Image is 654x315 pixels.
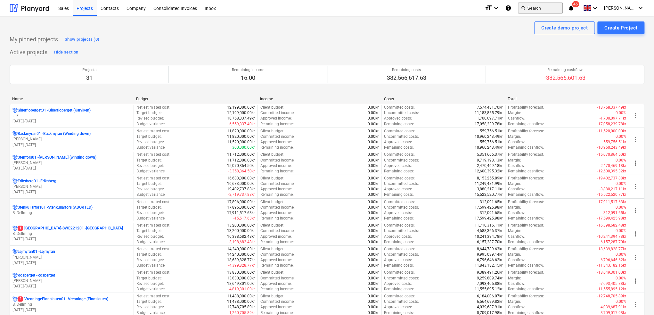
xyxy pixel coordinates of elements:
p: Target budget : [136,110,161,116]
button: Show projects (0) [63,34,101,45]
p: Lejmyran01 - Lejmyran [18,249,55,254]
p: 2,470,469.18kr [477,163,503,169]
p: Budget variance : [136,192,165,197]
p: 11,820,000.00kr [227,128,255,134]
div: Stenfors01 -[PERSON_NAME] (winding down)[PERSON_NAME][DATE]-[DATE] [12,155,131,171]
div: Project has multi currencies enabled [12,108,18,113]
p: [DATE] - [DATE] [12,189,131,195]
p: Committed costs : [384,223,415,228]
p: Approved income : [260,210,292,216]
div: Lejmyran01 -Lejmyran[PERSON_NAME][DATE]-[DATE] [12,249,131,265]
span: more_vert [632,183,639,190]
p: Margin : [508,181,521,187]
p: 18,758,337.49kr [227,116,255,121]
p: Cashflow : [508,187,525,192]
p: Committed income : [260,110,295,116]
div: 1[GEOGRAPHIC_DATA]-SWE221201 -[GEOGRAPHIC_DATA]B. Dellming[DATE]-[DATE] [12,226,131,242]
p: -16,398,682.48kr [597,223,626,228]
p: 15,522,520.77kr [475,192,503,197]
div: Project has multi currencies enabled [12,178,18,184]
p: 9,995,039.14kr [477,252,503,257]
p: 12,199,000.00kr [227,110,255,116]
p: 6,157,287.70kr [477,239,503,245]
p: -15,517.63kr [233,216,255,221]
span: 2 [18,296,23,302]
p: 11,710,316.11kr [475,223,503,228]
p: Profitability forecast : [508,128,544,134]
p: Committed costs : [384,128,415,134]
p: 0.00kr [368,139,379,145]
p: 11,820,000.00kr [227,134,255,139]
p: Target budget : [136,181,161,187]
span: more_vert [632,206,639,214]
p: 0.00kr [368,110,379,116]
p: 13,200,000.00kr [227,223,255,228]
p: Profitability forecast : [508,246,544,252]
p: Target budget : [136,158,161,163]
p: Remaining costs [387,67,426,73]
p: 0.00kr [368,210,379,216]
p: -17,911,517.63kr [597,199,626,205]
p: 0.00kr [368,181,379,187]
p: 1,700,097.71kr [477,116,503,121]
p: 16,683,000.00kr [227,176,255,181]
p: 12,600,395.32kr [475,169,503,174]
p: 559,756.51kr [480,139,503,145]
span: more_vert [632,159,639,167]
p: 0.00kr [368,205,379,210]
p: Client budget : [260,223,284,228]
p: -3,198,682.48kr [228,239,255,245]
p: Budget variance : [136,145,165,150]
p: 13,200,000.00kr [227,228,255,234]
p: 300,000.00kr [232,145,255,150]
p: -17,058,239.78kr [597,121,626,127]
p: -18,639,828.77kr [597,246,626,252]
p: Remaining income : [260,145,294,150]
div: Stenkullarfors01 -Stenkullarfors (ABORTED)B. Dellming [12,205,131,216]
p: [DATE] - [DATE] [12,284,131,289]
p: 0.00% [616,205,626,210]
p: 17,911,517.63kr [227,210,255,216]
p: -6,559,337.49kr [228,121,255,127]
p: [PERSON_NAME] [12,184,131,189]
p: 31 [82,74,96,82]
p: 0.00kr [368,252,379,257]
p: Remaining costs : [384,192,414,197]
p: 0.00kr [368,246,379,252]
p: Remaining costs : [384,169,414,174]
p: Approved income : [260,139,292,145]
p: Net estimated cost : [136,199,170,205]
p: -312,091.65kr [602,210,626,216]
p: Target budget : [136,205,161,210]
p: 0.00kr [368,176,379,181]
p: Stenfors01 - [PERSON_NAME] (winding down) [18,155,96,160]
p: Remaining cashflow : [508,239,544,245]
p: Net estimated cost : [136,176,170,181]
p: [DATE] - [DATE] [12,260,131,266]
p: Remaining income : [260,216,294,221]
p: 0.00% [616,110,626,116]
i: keyboard_arrow_down [637,4,644,12]
p: Profitability forecast : [508,176,544,181]
p: -2,470,469.18kr [600,163,626,169]
p: -19,402,737.88kr [597,176,626,181]
p: Budget variance : [136,216,165,221]
p: 0.00kr [368,216,379,221]
p: -12,600,395.32kr [597,169,626,174]
p: Remaining costs : [384,239,414,245]
p: 0.00% [616,134,626,139]
button: Create demo project [534,21,595,34]
p: 17,058,239.78kr [475,121,503,127]
p: 5,351,666.37kr [477,152,503,157]
p: Remaining costs : [384,216,414,221]
p: [DATE] - [DATE] [12,142,131,148]
p: Revised budget : [136,187,164,192]
p: Uncommitted costs : [384,205,419,210]
iframe: Chat Widget [622,284,654,315]
p: 312,091.65kr [480,199,503,205]
p: [PERSON_NAME] [12,255,131,260]
p: 0.00kr [368,199,379,205]
span: more_vert [632,136,639,143]
p: 7,574,481.70kr [477,105,503,110]
p: Remaining cashflow : [508,121,544,127]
